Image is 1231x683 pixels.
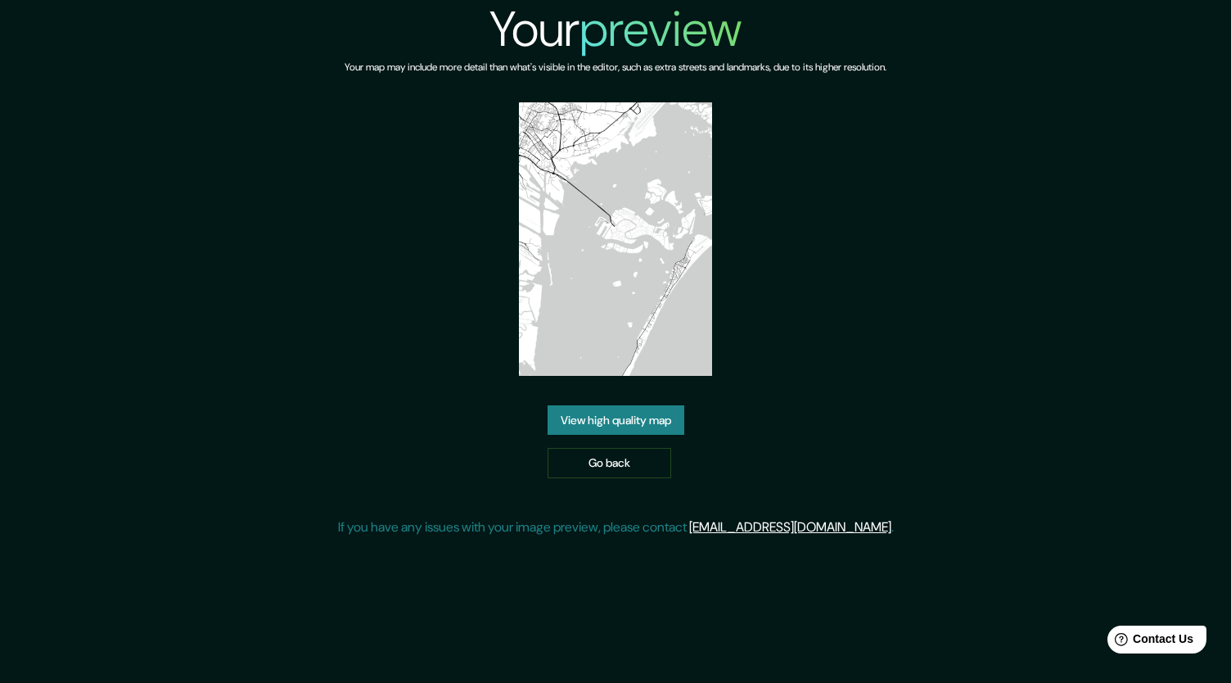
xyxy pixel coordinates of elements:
[338,518,894,537] p: If you have any issues with your image preview, please contact .
[1085,619,1213,665] iframe: Help widget launcher
[519,102,712,376] img: created-map-preview
[689,518,891,536] a: [EMAIL_ADDRESS][DOMAIN_NAME]
[548,448,671,478] a: Go back
[345,59,886,76] h6: Your map may include more detail than what's visible in the editor, such as extra streets and lan...
[548,405,684,436] a: View high quality map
